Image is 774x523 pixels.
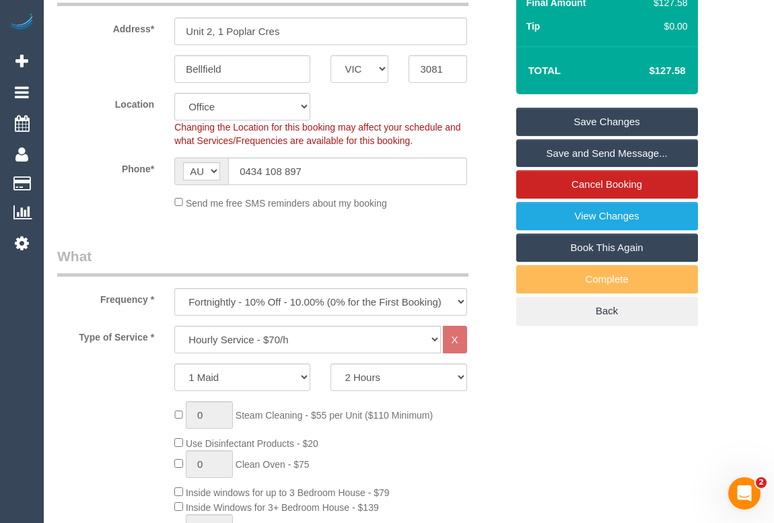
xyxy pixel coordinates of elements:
input: Phone* [228,158,466,185]
span: Clean Oven - $75 [236,459,310,470]
a: Save and Send Message... [516,139,698,168]
span: Inside Windows for 3+ Bedroom House - $139 [186,502,379,513]
span: Steam Cleaning - $55 per Unit ($110 Minimum) [236,410,433,421]
label: Address* [47,18,164,36]
label: Type of Service * [47,326,164,344]
legend: What [57,246,468,277]
h4: $127.58 [608,65,685,77]
label: Tip [526,20,540,33]
span: Inside windows for up to 3 Bedroom House - $79 [186,487,390,498]
label: Location [47,93,164,111]
span: Send me free SMS reminders about my booking [186,197,387,208]
label: Phone* [47,158,164,176]
a: Cancel Booking [516,170,698,199]
strong: Total [528,65,561,76]
input: Post Code* [409,55,466,83]
iframe: Intercom live chat [728,477,761,510]
a: Back [516,297,698,325]
label: Frequency * [47,288,164,306]
input: Suburb* [174,55,310,83]
span: Use Disinfectant Products - $20 [186,438,318,449]
div: $0.00 [647,20,688,33]
img: Automaid Logo [8,13,35,32]
span: Changing the Location for this booking may affect your schedule and what Services/Frequencies are... [174,122,460,146]
a: Book This Again [516,234,698,262]
a: Save Changes [516,108,698,136]
a: View Changes [516,202,698,230]
span: 2 [756,477,767,488]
